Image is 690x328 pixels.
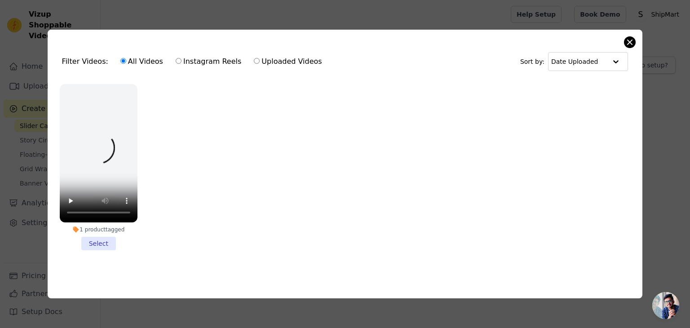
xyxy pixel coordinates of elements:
div: 1 product tagged [60,226,137,233]
label: All Videos [120,56,164,67]
div: Sort by: [520,52,628,71]
label: Uploaded Videos [253,56,322,67]
div: Filter Videos: [62,51,327,72]
button: Close modal [624,37,635,48]
label: Instagram Reels [175,56,242,67]
a: Open chat [652,292,679,319]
